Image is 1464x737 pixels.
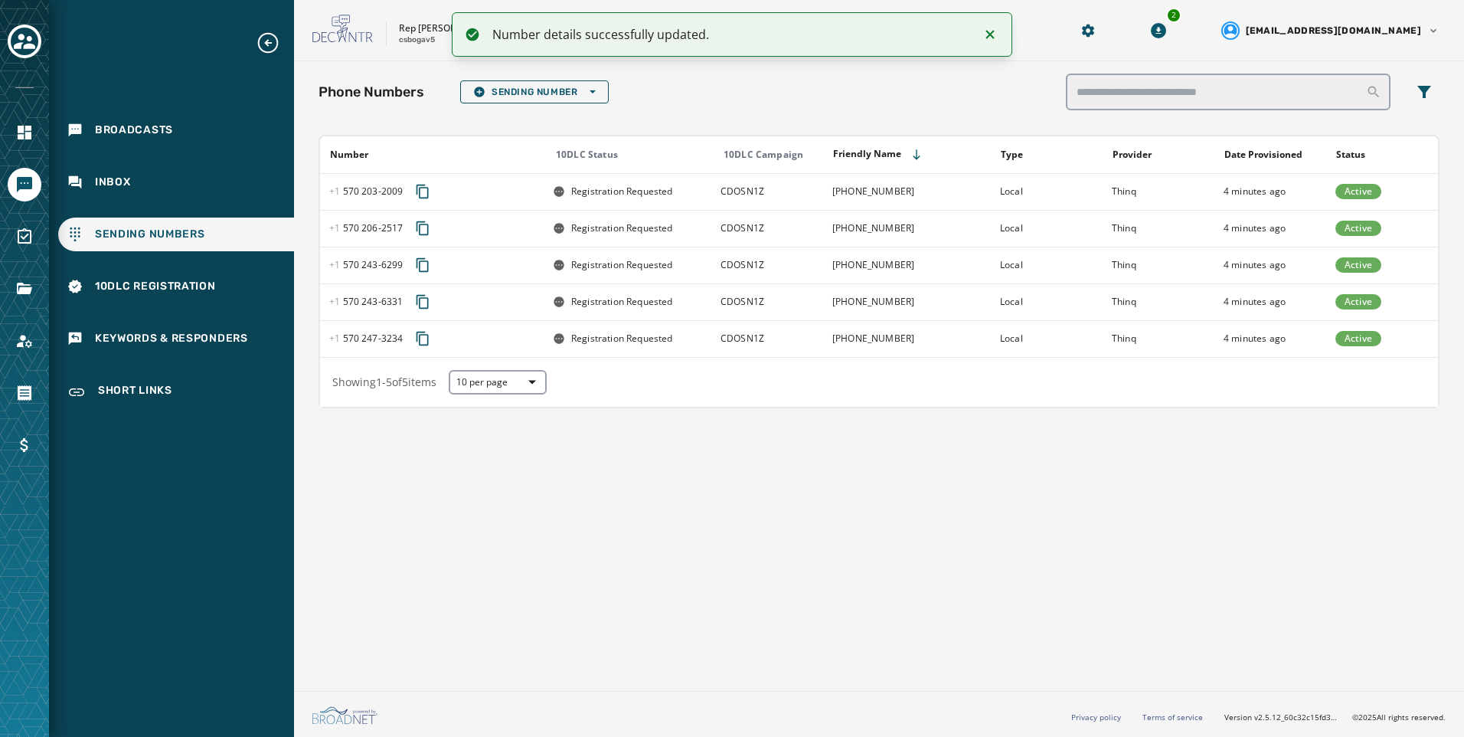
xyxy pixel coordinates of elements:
[721,221,764,234] span: Rep Joanne Stehr with the Pennsylvania House of Representatives Republican Caucus will use this c...
[95,227,205,242] span: Sending Numbers
[1345,259,1372,271] span: Active
[1103,283,1214,320] td: Thinq
[1246,25,1421,37] span: [EMAIL_ADDRESS][DOMAIN_NAME]
[991,247,1103,283] td: Local
[556,149,711,161] div: 10DLC Status
[409,215,436,242] button: Copy phone number to clipboard
[827,142,929,167] button: Sort by [object Object]
[329,258,343,271] span: +1
[1214,210,1326,247] td: 4 minutes ago
[721,258,764,271] span: Rep Joanne Stehr with the Pennsylvania House of Representatives Republican Caucus will use this c...
[724,149,822,161] div: 10DLC Campaign
[8,168,41,201] a: Navigate to Messaging
[823,247,991,283] td: [PHONE_NUMBER]
[991,283,1103,320] td: Local
[95,123,173,138] span: Broadcasts
[1215,15,1446,46] button: User settings
[721,332,764,345] span: Rep Joanne Stehr with the Pennsylvania House of Representatives Republican Caucus will use this c...
[95,331,248,346] span: Keywords & Responders
[329,295,343,308] span: +1
[460,80,609,103] button: Sending Number
[58,322,294,355] a: Navigate to Keywords & Responders
[995,142,1029,167] button: Sort by [object Object]
[324,142,374,167] button: Sort by [object Object]
[319,81,424,103] h2: Phone Numbers
[329,332,343,345] span: +1
[449,370,547,395] button: 10 per page
[492,25,969,44] div: Number details successfully updated.
[98,383,172,401] span: Short Links
[329,332,403,345] span: 570 247 - 3234
[58,113,294,147] a: Navigate to Broadcasts
[1214,320,1326,357] td: 4 minutes ago
[409,251,436,279] button: Copy phone number to clipboard
[721,295,764,308] span: Rep Joanne Stehr with the Pennsylvania House of Representatives Republican Caucus will use this c...
[332,375,436,389] span: Showing 1 - 5 of 5 items
[1145,17,1172,44] button: Download Menu
[1330,142,1371,167] button: Sort by [object Object]
[1409,77,1439,107] button: Filters menu
[1345,185,1372,198] span: Active
[1103,210,1214,247] td: Thinq
[571,259,673,271] span: Registration Requested
[1218,142,1309,167] button: Sort by [object Object]
[58,218,294,251] a: Navigate to Sending Numbers
[409,288,436,316] button: Copy phone number to clipboard
[1106,142,1158,167] button: Sort by [object Object]
[8,376,41,410] a: Navigate to Orders
[95,175,131,190] span: Inbox
[1142,712,1203,722] a: Terms of service
[329,222,403,234] span: 570 206 - 2517
[1345,296,1372,308] span: Active
[991,210,1103,247] td: Local
[1224,712,1340,723] span: Version
[473,86,596,98] span: Sending Number
[8,116,41,149] a: Navigate to Home
[1345,222,1372,234] span: Active
[8,25,41,58] button: Toggle account select drawer
[1103,173,1214,210] td: Thinq
[58,165,294,199] a: Navigate to Inbox
[1352,712,1446,722] span: © 2025 All rights reserved.
[1074,17,1102,44] button: Manage global settings
[58,374,294,411] a: Navigate to Short Links
[256,31,292,55] button: Expand sub nav menu
[991,173,1103,210] td: Local
[399,22,491,34] p: Rep [PERSON_NAME]
[329,185,403,198] span: 570 203 - 2009
[1254,712,1340,723] span: v2.5.12_60c32c15fd37978ea97d18c88c1d5e69e1bdb78b
[1103,320,1214,357] td: Thinq
[329,185,343,198] span: +1
[1103,247,1214,283] td: Thinq
[571,296,673,308] span: Registration Requested
[409,178,436,205] button: Copy phone number to clipboard
[1166,8,1181,23] div: 2
[571,222,673,234] span: Registration Requested
[409,325,436,352] button: Copy phone number to clipboard
[8,428,41,462] a: Navigate to Billing
[1214,283,1326,320] td: 4 minutes ago
[329,221,343,234] span: +1
[8,220,41,254] a: Navigate to Surveys
[1214,247,1326,283] td: 4 minutes ago
[823,210,991,247] td: [PHONE_NUMBER]
[95,279,216,294] span: 10DLC Registration
[721,185,764,198] span: Rep Joanne Stehr with the Pennsylvania House of Representatives Republican Caucus will use this c...
[1345,332,1372,345] span: Active
[991,320,1103,357] td: Local
[1071,712,1121,722] a: Privacy policy
[399,34,435,46] p: csbogav5
[823,173,991,210] td: [PHONE_NUMBER]
[8,324,41,358] a: Navigate to Account
[571,332,673,345] span: Registration Requested
[571,185,673,198] span: Registration Requested
[1214,173,1326,210] td: 4 minutes ago
[329,296,403,308] span: 570 243 - 6331
[823,283,991,320] td: [PHONE_NUMBER]
[456,376,539,388] span: 10 per page
[58,270,294,303] a: Navigate to 10DLC Registration
[329,259,403,271] span: 570 243 - 6299
[8,272,41,306] a: Navigate to Files
[823,320,991,357] td: [PHONE_NUMBER]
